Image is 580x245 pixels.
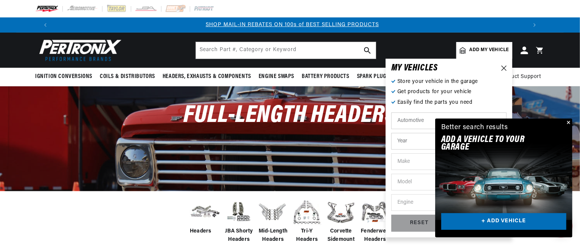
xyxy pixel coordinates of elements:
[258,227,288,244] span: Mid-Length Headers
[456,42,512,59] a: Add my vehicle
[391,78,507,86] p: Store your vehicle in the garage
[391,133,507,150] select: Year
[190,197,220,236] a: Headers Headers
[391,88,507,96] p: Get products for your vehicle
[302,73,349,81] span: Battery Products
[360,227,390,244] span: Fenderwell Headers
[563,119,572,128] button: Close
[470,47,509,54] span: Add my vehicle
[224,199,254,225] img: JBA Shorty Headers
[38,17,53,33] button: Translation missing: en.sections.announcements.previous_announcement
[35,37,122,63] img: Pertronix
[259,73,294,81] span: Engine Swaps
[391,98,507,107] p: Easily find the parts you need
[96,68,159,86] summary: Coils & Distributors
[163,73,251,81] span: Headers, Exhausts & Components
[326,197,356,227] img: Corvette Sidemount Headers
[292,197,322,244] a: Tri-Y Headers Tri-Y Headers
[391,194,507,211] select: Engine
[100,73,155,81] span: Coils & Distributors
[499,73,541,81] span: Product Support
[391,112,507,129] select: Ride Type
[441,213,566,230] a: + ADD VEHICLE
[353,68,407,86] summary: Spark Plug Wires
[357,73,403,81] span: Spark Plug Wires
[391,153,507,170] select: Make
[224,227,254,244] span: JBA Shorty Headers
[499,68,545,86] summary: Product Support
[391,174,507,190] select: Model
[35,73,92,81] span: Ignition Conversions
[255,68,298,86] summary: Engine Swaps
[527,17,542,33] button: Translation missing: en.sections.announcements.next_announcement
[206,22,379,28] a: SHOP MAIL-IN REBATES ON 100s of BEST SELLING PRODUCTS
[190,200,220,224] img: Headers
[55,21,529,29] div: 2 of 3
[391,215,447,232] div: RESET
[360,197,390,244] a: Fenderwell Headers Fenderwell Headers
[55,21,529,29] div: Announcement
[360,197,390,227] img: Fenderwell Headers
[441,122,508,133] div: Better search results
[441,136,547,151] h2: Add A VEHICLE to your garage
[292,227,322,244] span: Tri-Y Headers
[258,197,288,244] a: Mid-Length Headers Mid-Length Headers
[391,64,438,72] h6: MY VEHICLE S
[298,68,353,86] summary: Battery Products
[183,103,396,128] span: Full-Length Headers
[190,227,211,236] span: Headers
[224,197,254,244] a: JBA Shorty Headers JBA Shorty Headers
[292,197,322,227] img: Tri-Y Headers
[196,42,376,59] input: Search Part #, Category or Keyword
[258,197,288,227] img: Mid-Length Headers
[359,42,376,59] button: search button
[16,17,564,33] slideshow-component: Translation missing: en.sections.announcements.announcement_bar
[159,68,255,86] summary: Headers, Exhausts & Components
[35,68,96,86] summary: Ignition Conversions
